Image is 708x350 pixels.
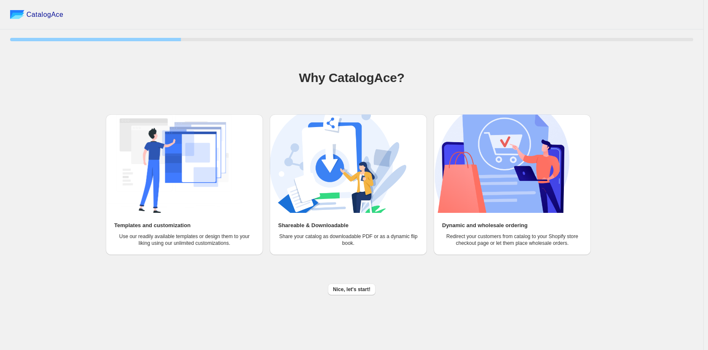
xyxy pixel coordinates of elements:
[442,221,528,230] h2: Dynamic and wholesale ordering
[27,11,64,19] span: CatalogAce
[442,233,582,247] p: Redirect your customers from catalog to your Shopify store checkout page or let them place wholes...
[10,69,693,86] h1: Why CatalogAce?
[114,233,255,247] p: Use our readily available templates or design them to your liking using our unlimited customizati...
[434,114,570,213] img: Dynamic and wholesale ordering
[333,286,370,293] span: Nice, let's start!
[278,221,349,230] h2: Shareable & Downloadable
[10,10,24,19] img: catalog ace
[328,284,375,295] button: Nice, let's start!
[278,233,418,247] p: Share your catalog as downloadable PDF or as a dynamic flip book.
[114,221,190,230] h2: Templates and customization
[106,114,242,213] img: Templates and customization
[270,114,406,213] img: Shareable & Downloadable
